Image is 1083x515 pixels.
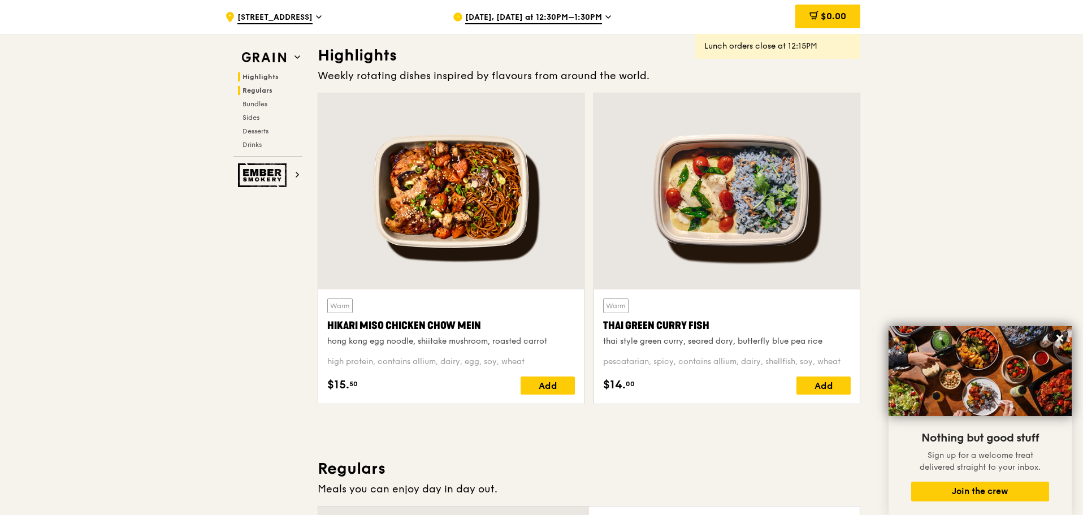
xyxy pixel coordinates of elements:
[242,114,259,122] span: Sides
[242,127,268,135] span: Desserts
[921,431,1039,445] span: Nothing but good stuff
[242,100,267,108] span: Bundles
[603,318,851,334] div: Thai Green Curry Fish
[327,298,353,313] div: Warm
[327,318,575,334] div: Hikari Miso Chicken Chow Mein
[242,141,262,149] span: Drinks
[920,451,1041,472] span: Sign up for a welcome treat delivered straight to your inbox.
[318,45,860,66] h3: Highlights
[327,376,349,393] span: $15.
[238,47,290,68] img: Grain web logo
[237,12,313,24] span: [STREET_ADDRESS]
[318,68,860,84] div: Weekly rotating dishes inspired by flavours from around the world.
[603,298,629,313] div: Warm
[318,481,860,497] div: Meals you can enjoy day in day out.
[465,12,602,24] span: [DATE], [DATE] at 12:30PM–1:30PM
[238,163,290,187] img: Ember Smokery web logo
[349,379,358,388] span: 50
[603,336,851,347] div: thai style green curry, seared dory, butterfly blue pea rice
[318,458,860,479] h3: Regulars
[242,73,279,81] span: Highlights
[911,482,1049,501] button: Join the crew
[327,336,575,347] div: hong kong egg noodle, shiitake mushroom, roasted carrot
[1051,329,1069,347] button: Close
[521,376,575,395] div: Add
[603,376,626,393] span: $14.
[704,41,851,52] div: Lunch orders close at 12:15PM
[242,86,272,94] span: Regulars
[603,356,851,367] div: pescatarian, spicy, contains allium, dairy, shellfish, soy, wheat
[821,11,846,21] span: $0.00
[889,326,1072,416] img: DSC07876-Edit02-Large.jpeg
[327,356,575,367] div: high protein, contains allium, dairy, egg, soy, wheat
[626,379,635,388] span: 00
[796,376,851,395] div: Add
